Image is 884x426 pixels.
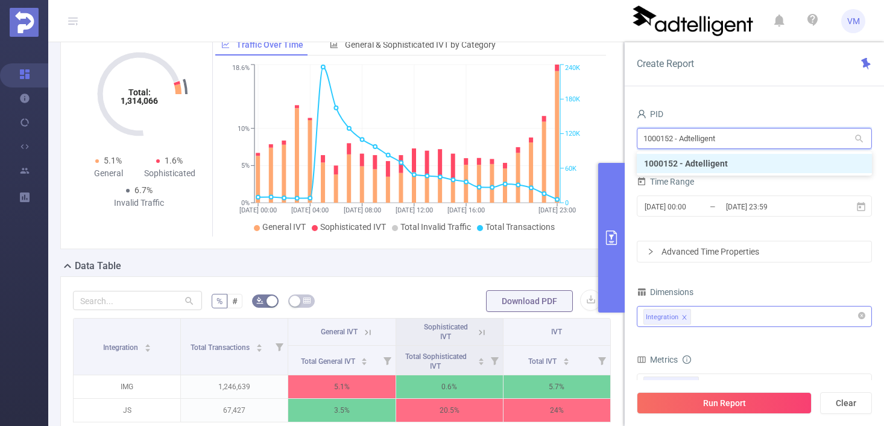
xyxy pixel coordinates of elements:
p: 24% [504,399,610,422]
i: icon: caret-down [144,347,151,351]
p: JS [74,399,180,422]
tspan: 5% [241,162,250,170]
div: Invalid Traffic [109,197,170,209]
i: icon: line-chart [221,40,230,49]
span: Sophisticated IVT [424,323,468,341]
span: Traffic Over Time [236,40,303,49]
i: icon: bar-chart [330,40,338,49]
li: Integration [643,309,691,325]
div: Sort [256,342,263,349]
tspan: [DATE] 16:00 [447,206,485,214]
span: General IVT [321,328,358,336]
div: Integration [646,310,678,325]
input: Search... [73,291,202,310]
span: IVT [551,328,562,336]
div: icon: rightAdvanced Time Properties [637,241,871,262]
tspan: 120K [565,130,580,138]
i: icon: user [637,109,646,119]
p: 3.5% [288,399,395,422]
div: Sort [144,342,151,349]
i: icon: caret-up [478,356,484,360]
span: Create Report [637,58,694,69]
tspan: [DATE] 12:00 [396,206,433,214]
i: icon: table [303,297,311,304]
span: Total Sophisticated IVT [405,352,467,370]
i: icon: caret-up [256,342,263,346]
i: icon: caret-down [361,360,368,364]
tspan: [DATE] 08:00 [344,206,381,214]
span: Invalid Traffic [643,377,699,392]
i: Filter menu [271,319,288,375]
p: IMG [74,375,180,398]
tspan: [DATE] 00:00 [239,206,277,214]
div: General [78,167,139,180]
p: 67,427 [181,399,288,422]
p: 1,246,639 [181,375,288,398]
tspan: Total: [128,87,150,97]
p: 20.5% [396,399,503,422]
p: 0.6% [396,375,503,398]
span: Total Invalid Traffic [400,222,471,232]
li: 1000152 - Adtelligent [637,154,872,173]
i: icon: caret-up [144,342,151,346]
span: Metrics [637,355,678,364]
div: Sort [563,356,570,363]
div: Sophisticated [139,167,201,180]
tspan: 0 [565,199,569,207]
span: Time Range [637,177,694,186]
h2: Data Table [75,259,121,273]
span: 1.6% [165,156,183,165]
i: icon: caret-up [563,356,570,360]
tspan: 1,314,066 [121,96,158,106]
tspan: 10% [238,125,250,133]
tspan: [DATE] 23:00 [538,206,576,214]
input: Start date [643,199,741,215]
span: PID [637,109,663,119]
span: General & Sophisticated IVT by Category [345,40,496,49]
i: icon: caret-down [478,360,484,364]
button: Clear [820,392,872,414]
input: End date [725,199,822,215]
span: # [232,296,238,306]
tspan: [DATE] 04:00 [291,206,329,214]
span: % [216,296,223,306]
i: Filter menu [486,346,503,375]
span: Total Transactions [191,343,251,352]
i: Filter menu [593,346,610,375]
span: ✕ [690,377,695,392]
span: Total IVT [528,357,558,366]
i: Filter menu [379,346,396,375]
i: icon: close-circle [858,312,865,319]
div: Sort [361,356,368,363]
span: 5.1% [104,156,122,165]
tspan: 60K [565,165,576,173]
i: icon: caret-up [361,356,368,360]
i: icon: right [647,248,654,255]
i: icon: close [681,314,687,322]
span: Dimensions [637,287,693,297]
p: 5.1% [288,375,395,398]
i: icon: info-circle [683,355,691,364]
span: VM [847,9,860,33]
tspan: 18.6% [232,65,250,72]
i: icon: caret-down [563,360,570,364]
span: Sophisticated IVT [320,222,386,232]
i: icon: bg-colors [256,297,264,304]
tspan: 240K [565,65,580,72]
img: Protected Media [10,8,39,37]
span: 6.7% [134,185,153,195]
button: Run Report [637,392,812,414]
span: Total General IVT [301,357,357,366]
i: icon: caret-down [256,347,263,351]
tspan: 180K [565,95,580,103]
span: Total Transactions [485,222,555,232]
button: Download PDF [486,290,573,312]
div: Sort [478,356,485,363]
p: 5.7% [504,375,610,398]
span: Integration [103,343,140,352]
span: General IVT [262,222,306,232]
tspan: 0% [241,199,250,207]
